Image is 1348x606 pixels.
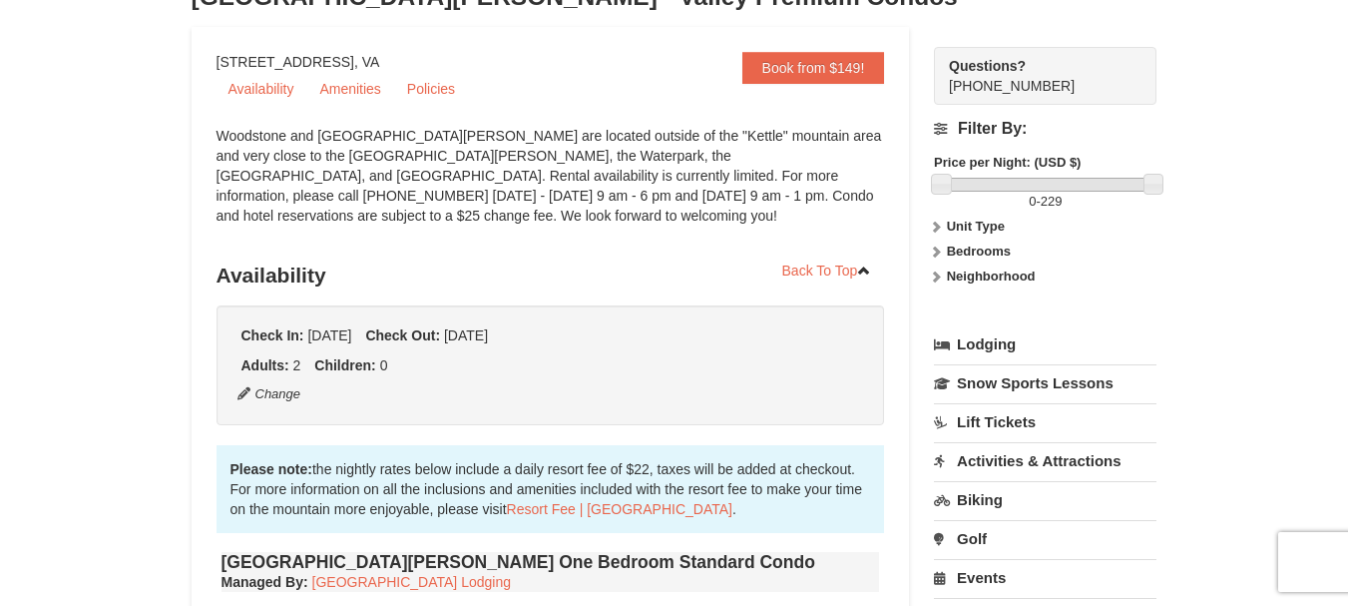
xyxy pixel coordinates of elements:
span: 0 [380,357,388,373]
span: [DATE] [307,327,351,343]
a: Policies [395,74,467,104]
a: Lift Tickets [934,403,1156,440]
span: Managed By [222,574,303,590]
button: Change [236,383,302,405]
span: 229 [1041,194,1063,209]
a: [GEOGRAPHIC_DATA] Lodging [312,574,511,590]
strong: Check In: [241,327,304,343]
div: Woodstone and [GEOGRAPHIC_DATA][PERSON_NAME] are located outside of the "Kettle" mountain area an... [217,126,885,246]
strong: Please note: [230,461,312,477]
a: Activities & Attractions [934,442,1156,479]
a: Book from $149! [742,52,885,84]
strong: Adults: [241,357,289,373]
span: [PHONE_NUMBER] [949,56,1121,94]
a: Back To Top [769,256,885,286]
a: Biking [934,481,1156,518]
a: Resort Fee | [GEOGRAPHIC_DATA] [507,501,732,517]
strong: Questions? [949,58,1026,74]
h4: Filter By: [934,120,1156,138]
a: Snow Sports Lessons [934,364,1156,401]
label: - [934,192,1156,212]
span: [DATE] [444,327,488,343]
a: Availability [217,74,306,104]
a: Golf [934,520,1156,557]
strong: Bedrooms [947,244,1011,259]
h3: Availability [217,256,885,296]
div: the nightly rates below include a daily resort fee of $22, taxes will be added at checkout. For m... [217,445,885,533]
a: Lodging [934,326,1156,362]
strong: Check Out: [365,327,440,343]
strong: : [222,574,308,590]
a: Events [934,559,1156,596]
a: Amenities [307,74,392,104]
span: 0 [1029,194,1036,209]
strong: Neighborhood [947,269,1036,284]
strong: Price per Night: (USD $) [934,155,1081,170]
h4: [GEOGRAPHIC_DATA][PERSON_NAME] One Bedroom Standard Condo [222,552,880,572]
strong: Unit Type [947,219,1005,234]
strong: Children: [314,357,375,373]
span: 2 [293,357,301,373]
